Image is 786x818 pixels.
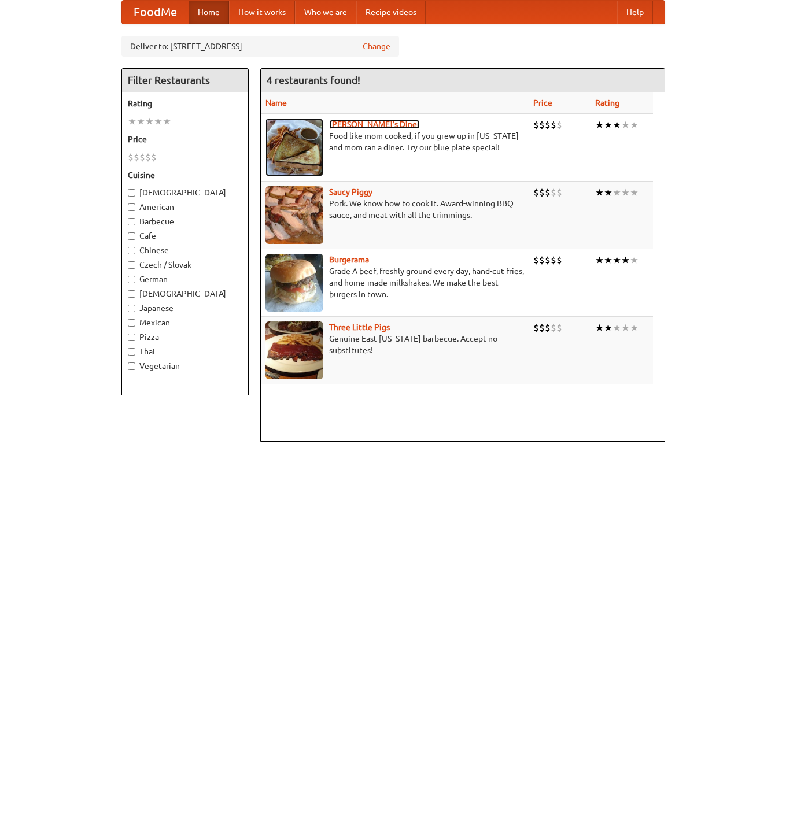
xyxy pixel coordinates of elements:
[128,201,242,213] label: American
[551,321,556,334] li: $
[265,321,323,379] img: littlepigs.jpg
[128,348,135,356] input: Thai
[128,317,242,328] label: Mexican
[128,331,242,343] label: Pizza
[612,321,621,334] li: ★
[189,1,229,24] a: Home
[604,186,612,199] li: ★
[128,189,135,197] input: [DEMOGRAPHIC_DATA]
[265,333,524,356] p: Genuine East [US_STATE] barbecue. Accept no substitutes!
[121,36,399,57] div: Deliver to: [STREET_ADDRESS]
[128,288,242,299] label: [DEMOGRAPHIC_DATA]
[621,119,630,131] li: ★
[604,321,612,334] li: ★
[229,1,295,24] a: How it works
[612,119,621,131] li: ★
[551,254,556,267] li: $
[128,245,242,256] label: Chinese
[621,254,630,267] li: ★
[539,119,545,131] li: $
[128,261,135,269] input: Czech / Slovak
[595,186,604,199] li: ★
[122,1,189,24] a: FoodMe
[630,186,639,199] li: ★
[265,98,287,108] a: Name
[128,216,242,227] label: Barbecue
[612,186,621,199] li: ★
[128,151,134,164] li: $
[556,321,562,334] li: $
[556,119,562,131] li: $
[545,254,551,267] li: $
[295,1,356,24] a: Who we are
[617,1,653,24] a: Help
[545,119,551,131] li: $
[329,120,420,129] a: [PERSON_NAME]'s Diner
[128,169,242,181] h5: Cuisine
[595,98,619,108] a: Rating
[545,186,551,199] li: $
[145,151,151,164] li: $
[136,115,145,128] li: ★
[151,151,157,164] li: $
[265,265,524,300] p: Grade A beef, freshly ground every day, hand-cut fries, and home-made milkshakes. We make the bes...
[128,230,242,242] label: Cafe
[551,186,556,199] li: $
[128,218,135,225] input: Barbecue
[128,247,135,254] input: Chinese
[533,186,539,199] li: $
[621,186,630,199] li: ★
[595,119,604,131] li: ★
[329,187,372,197] a: Saucy Piggy
[556,254,562,267] li: $
[265,130,524,153] p: Food like mom cooked, if you grew up in [US_STATE] and mom ran a diner. Try our blue plate special!
[533,98,552,108] a: Price
[630,254,639,267] li: ★
[265,198,524,221] p: Pork. We know how to cook it. Award-winning BBQ sauce, and meat with all the trimmings.
[533,119,539,131] li: $
[128,360,242,372] label: Vegetarian
[533,321,539,334] li: $
[128,187,242,198] label: [DEMOGRAPHIC_DATA]
[128,276,135,283] input: German
[265,186,323,244] img: saucy.jpg
[265,254,323,312] img: burgerama.jpg
[265,119,323,176] img: sallys.jpg
[128,346,242,357] label: Thai
[604,119,612,131] li: ★
[128,134,242,145] h5: Price
[539,321,545,334] li: $
[128,334,135,341] input: Pizza
[329,323,390,332] a: Three Little Pigs
[128,290,135,298] input: [DEMOGRAPHIC_DATA]
[545,321,551,334] li: $
[595,321,604,334] li: ★
[539,186,545,199] li: $
[145,115,154,128] li: ★
[128,232,135,240] input: Cafe
[556,186,562,199] li: $
[595,254,604,267] li: ★
[356,1,426,24] a: Recipe videos
[163,115,171,128] li: ★
[621,321,630,334] li: ★
[363,40,390,52] a: Change
[612,254,621,267] li: ★
[267,75,360,86] ng-pluralize: 4 restaurants found!
[128,305,135,312] input: Japanese
[128,203,135,211] input: American
[128,302,242,314] label: Japanese
[154,115,163,128] li: ★
[551,119,556,131] li: $
[128,362,135,370] input: Vegetarian
[630,119,639,131] li: ★
[329,255,369,264] a: Burgerama
[128,319,135,327] input: Mexican
[533,254,539,267] li: $
[139,151,145,164] li: $
[604,254,612,267] li: ★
